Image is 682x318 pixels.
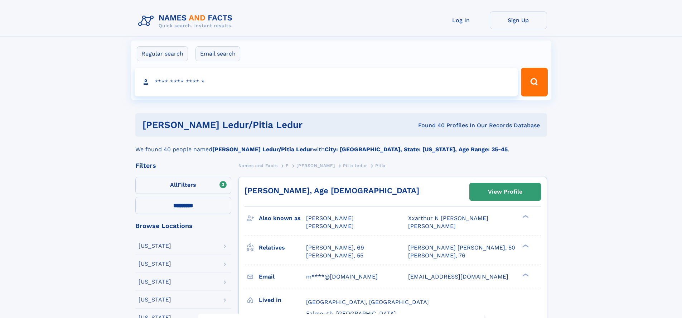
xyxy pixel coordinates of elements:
[343,161,367,170] a: Pitia ledur
[490,11,547,29] a: Sign Up
[286,163,289,168] span: F
[360,122,540,129] div: Found 40 Profiles In Our Records Database
[135,137,547,154] div: We found 40 people named with .
[259,242,306,254] h3: Relatives
[195,46,240,61] label: Email search
[135,223,231,229] div: Browse Locations
[135,177,231,194] label: Filters
[259,212,306,224] h3: Also known as
[470,183,541,200] a: View Profile
[142,120,361,129] h1: [PERSON_NAME] ledur/pitia ledur
[306,244,364,252] a: [PERSON_NAME], 69
[306,310,396,317] span: Falmouth, [GEOGRAPHIC_DATA]
[296,163,335,168] span: [PERSON_NAME]
[259,294,306,306] h3: Lived in
[408,273,508,280] span: [EMAIL_ADDRESS][DOMAIN_NAME]
[325,146,508,153] b: City: [GEOGRAPHIC_DATA], State: [US_STATE], Age Range: 35-45
[259,271,306,283] h3: Email
[135,68,518,96] input: search input
[296,161,335,170] a: [PERSON_NAME]
[139,297,171,303] div: [US_STATE]
[408,215,488,222] span: Xxarthur N [PERSON_NAME]
[521,272,529,277] div: ❯
[139,261,171,267] div: [US_STATE]
[306,252,363,260] a: [PERSON_NAME], 55
[306,299,429,305] span: [GEOGRAPHIC_DATA], [GEOGRAPHIC_DATA]
[306,223,354,229] span: [PERSON_NAME]
[245,186,419,195] a: [PERSON_NAME], Age [DEMOGRAPHIC_DATA]
[432,11,490,29] a: Log In
[286,161,289,170] a: F
[343,163,367,168] span: Pitia ledur
[306,215,354,222] span: [PERSON_NAME]
[408,223,456,229] span: [PERSON_NAME]
[521,243,529,248] div: ❯
[521,68,547,96] button: Search Button
[135,162,231,169] div: Filters
[521,214,529,219] div: ❯
[238,161,278,170] a: Names and Facts
[135,11,238,31] img: Logo Names and Facts
[408,244,515,252] a: [PERSON_NAME] [PERSON_NAME], 50
[212,146,313,153] b: [PERSON_NAME] Ledur/Pitia Ledur
[137,46,188,61] label: Regular search
[375,163,386,168] span: Pitia
[170,181,178,188] span: All
[408,252,465,260] a: [PERSON_NAME], 76
[139,243,171,249] div: [US_STATE]
[139,279,171,285] div: [US_STATE]
[488,184,522,200] div: View Profile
